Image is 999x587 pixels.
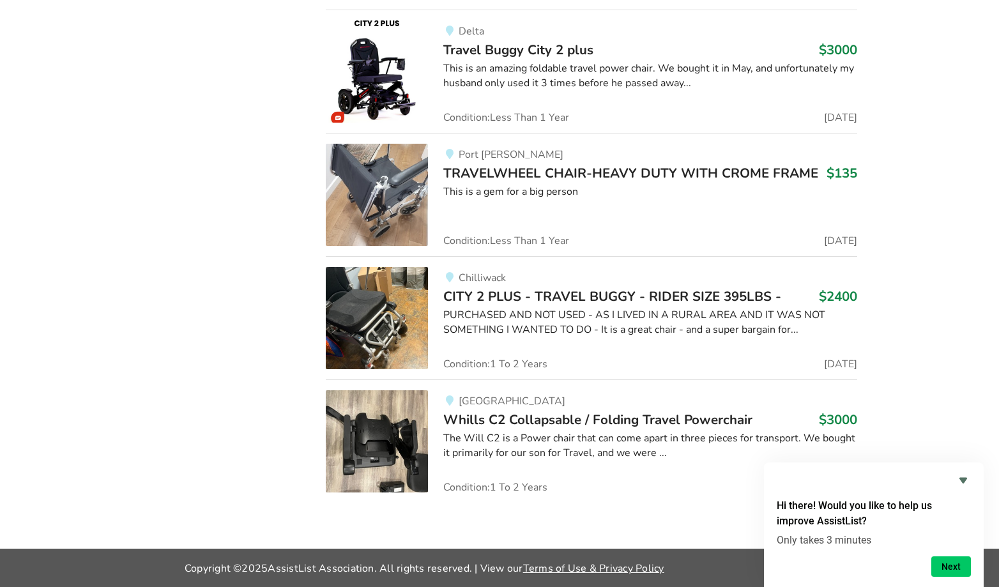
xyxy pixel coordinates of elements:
div: This is an amazing foldable travel power chair. We bought it in May, and unfortunately my husband... [443,61,857,91]
img: mobility-travelwheel chair-heavy duty with crome frame [326,144,428,246]
button: Next question [931,556,971,577]
a: mobility- city 2 plus - travel buggy - rider size 395lbs - ChilliwackCITY 2 PLUS - TRAVEL BUGGY -... [326,256,857,379]
span: Travel Buggy City 2 plus [443,41,593,59]
h3: $135 [827,165,857,181]
span: Condition: Less Than 1 Year [443,236,569,246]
span: Whills C2 Collapsable / Folding Travel Powerchair [443,411,752,429]
div: PURCHASED AND NOT USED - AS I LIVED IN A RURAL AREA AND IT WAS NOT SOMETHING I WANTED TO DO - It ... [443,308,857,337]
img: mobility- city 2 plus - travel buggy - rider size 395lbs - [326,267,428,369]
span: Condition: 1 To 2 Years [443,482,547,492]
span: Port [PERSON_NAME] [459,148,563,162]
a: mobility-whills c2 collapsable / folding travel powerchair[GEOGRAPHIC_DATA]Whills C2 Collapsable ... [326,379,857,492]
h3: $2400 [819,288,857,305]
a: mobility-travelwheel chair-heavy duty with crome framePort [PERSON_NAME]TRAVELWHEEL CHAIR-HEAVY D... [326,133,857,256]
img: mobility-travel buggy city 2 plus [326,20,428,123]
span: Condition: Less Than 1 Year [443,112,569,123]
img: mobility-whills c2 collapsable / folding travel powerchair [326,390,428,492]
p: Only takes 3 minutes [777,534,971,546]
span: TRAVELWHEEL CHAIR-HEAVY DUTY WITH CROME FRAME [443,164,818,182]
a: Terms of Use & Privacy Policy [523,561,664,576]
h3: $3000 [819,42,857,58]
h3: $3000 [819,411,857,428]
span: [DATE] [824,236,857,246]
span: Condition: 1 To 2 Years [443,359,547,369]
span: [DATE] [824,359,857,369]
h2: Hi there! Would you like to help us improve AssistList? [777,498,971,529]
div: This is a gem for a big person [443,185,857,199]
span: [DATE] [824,112,857,123]
span: [GEOGRAPHIC_DATA] [459,394,565,408]
a: mobility-travel buggy city 2 plusDeltaTravel Buggy City 2 plus$3000This is an amazing foldable tr... [326,10,857,133]
button: Hide survey [956,473,971,488]
span: Chilliwack [459,271,506,285]
div: Hi there! Would you like to help us improve AssistList? [777,473,971,577]
span: Delta [459,24,484,38]
div: The Will C2 is a Power chair that can come apart in three pieces for transport. We bought it prim... [443,431,857,461]
span: CITY 2 PLUS - TRAVEL BUGGY - RIDER SIZE 395LBS - [443,287,781,305]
